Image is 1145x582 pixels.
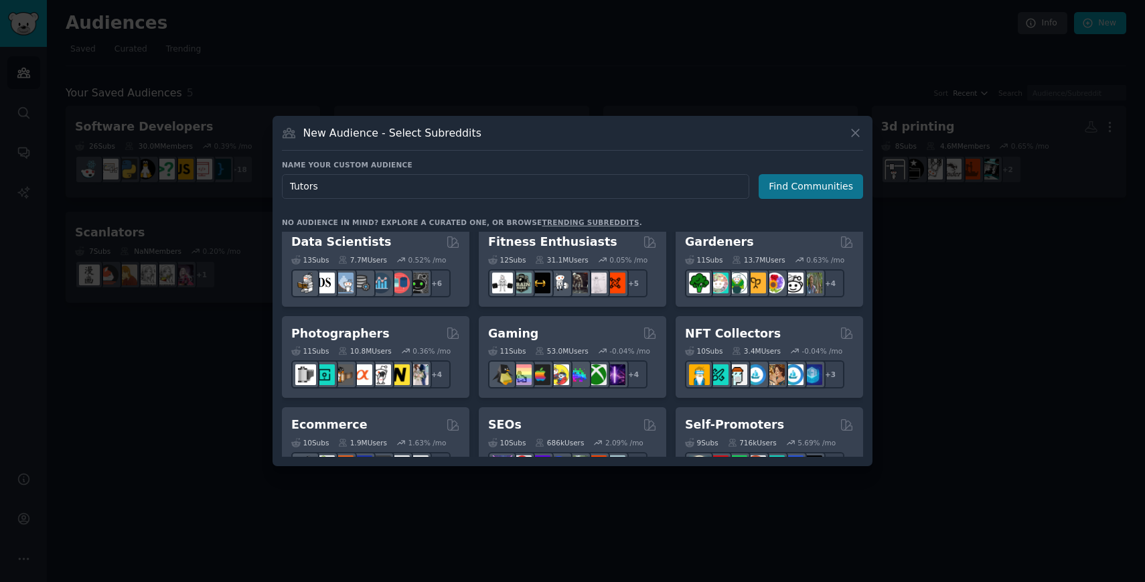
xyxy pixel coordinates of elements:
img: ecommerce_growth [408,455,429,476]
img: EtsySellers [352,455,372,476]
img: betatests [783,455,804,476]
img: datascience [314,273,335,293]
div: + 4 [423,360,451,388]
img: fitness30plus [567,273,588,293]
img: streetphotography [314,364,335,385]
img: NFTExchange [689,364,710,385]
img: flowers [764,273,785,293]
img: SavageGarden [727,273,747,293]
img: succulents [708,273,729,293]
div: + 2 [816,452,844,480]
a: trending subreddits [542,218,639,226]
div: 1.63 % /mo [408,438,447,447]
div: 13.7M Users [732,255,785,265]
div: 9 Sub s [685,438,718,447]
div: + 3 [816,360,844,388]
div: 1.9M Users [338,438,387,447]
img: MachineLearning [295,273,316,293]
img: statistics [333,273,354,293]
div: 53.0M Users [535,346,588,356]
h2: Photographers [291,325,390,342]
div: 31.1M Users [535,255,588,265]
div: 11 Sub s [685,255,722,265]
img: gamers [567,364,588,385]
div: 0.63 % /mo [806,255,844,265]
img: TwitchStreaming [605,364,625,385]
img: selfpromotion [727,455,747,476]
div: 716k Users [728,438,777,447]
img: shopify [314,455,335,476]
img: NFTMarketplace [708,364,729,385]
h2: Gardeners [685,234,754,250]
div: 0.52 % /mo [408,255,447,265]
img: linux_gaming [492,364,513,385]
h2: Self-Promoters [685,417,784,433]
img: SEO_cases [548,455,569,476]
img: canon [370,364,391,385]
div: 3.4M Users [732,346,781,356]
h2: NFT Collectors [685,325,781,342]
img: weightroom [548,273,569,293]
img: datasets [389,273,410,293]
div: 11 Sub s [291,346,329,356]
img: alphaandbetausers [764,455,785,476]
div: + 4 [816,269,844,297]
img: DigitalItems [801,364,822,385]
img: CozyGamers [511,364,532,385]
div: + 6 [423,269,451,297]
div: 2.09 % /mo [605,438,643,447]
img: OpenseaMarket [783,364,804,385]
div: 5.69 % /mo [797,438,836,447]
img: seogrowth [530,455,550,476]
img: OpenSeaNFT [745,364,766,385]
img: TestMyApp [801,455,822,476]
img: data [408,273,429,293]
img: XboxGamers [586,364,607,385]
img: SEO_Digital_Marketing [492,455,513,476]
h2: SEOs [488,417,522,433]
img: NFTmarket [727,364,747,385]
div: 10.8M Users [338,346,391,356]
img: reviewmyshopify [370,455,391,476]
img: SonyAlpha [352,364,372,385]
div: 10 Sub s [488,438,526,447]
input: Pick a short name, like "Digital Marketers" or "Movie-Goers" [282,174,749,199]
img: AppIdeas [689,455,710,476]
div: 0.36 % /mo [412,346,451,356]
img: Etsy [333,455,354,476]
img: ProductHunters [745,455,766,476]
div: 7.7M Users [338,255,387,265]
div: 10 Sub s [291,438,329,447]
img: vegetablegardening [689,273,710,293]
div: -0.04 % /mo [609,346,650,356]
img: The_SEO [605,455,625,476]
img: analytics [370,273,391,293]
img: GYM [492,273,513,293]
img: physicaltherapy [586,273,607,293]
img: AnalogCommunity [333,364,354,385]
div: 10 Sub s [685,346,722,356]
div: No audience in mind? Explore a curated one, or browse . [282,218,642,227]
button: Find Communities [759,174,863,199]
div: 686k Users [535,438,584,447]
img: macgaming [530,364,550,385]
div: 11 Sub s [488,346,526,356]
img: WeddingPhotography [408,364,429,385]
div: 13 Sub s [291,255,329,265]
div: 12 Sub s [488,255,526,265]
img: workout [530,273,550,293]
img: Nikon [389,364,410,385]
img: UrbanGardening [783,273,804,293]
img: GardenersWorld [801,273,822,293]
h2: Ecommerce [291,417,368,433]
h3: Name your custom audience [282,160,863,169]
div: -0.04 % /mo [802,346,843,356]
h3: New Audience - Select Subreddits [303,126,481,140]
h2: Fitness Enthusiasts [488,234,617,250]
img: CryptoArt [764,364,785,385]
img: TechSEO [511,455,532,476]
div: + 3 [619,452,647,480]
img: GoogleSearchConsole [586,455,607,476]
img: analog [295,364,316,385]
h2: Data Scientists [291,234,391,250]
